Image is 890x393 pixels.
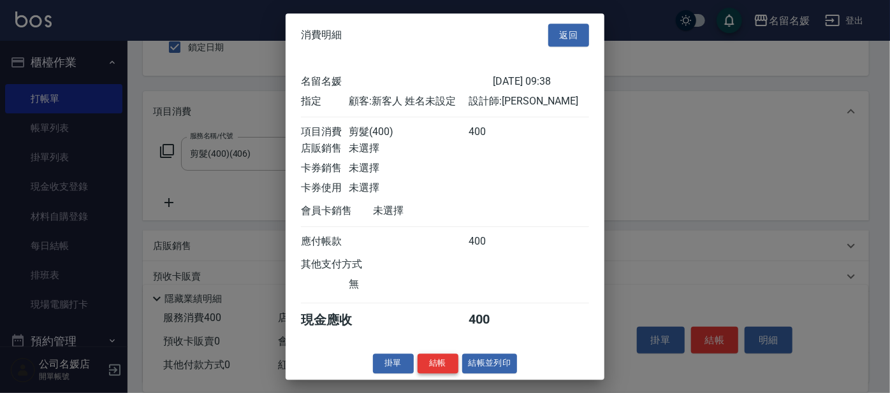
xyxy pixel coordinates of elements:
div: 現金應收 [301,311,373,329]
div: 會員卡銷售 [301,204,373,218]
div: 卡券使用 [301,182,349,195]
div: 應付帳款 [301,235,349,248]
div: 其他支付方式 [301,258,397,271]
div: 顧客: 新客人 姓名未設定 [349,95,469,108]
div: 未選擇 [373,204,493,218]
div: 未選擇 [349,142,469,155]
div: 400 [469,235,517,248]
div: 設計師: [PERSON_NAME] [469,95,589,108]
div: 指定 [301,95,349,108]
span: 消費明細 [301,29,342,41]
div: 400 [469,311,517,329]
div: 卡券銷售 [301,162,349,175]
button: 返回 [548,24,589,47]
button: 掛單 [373,354,414,373]
div: 400 [469,125,517,139]
div: 名留名媛 [301,75,493,89]
div: 項目消費 [301,125,349,139]
div: 未選擇 [349,182,469,195]
button: 結帳 [418,354,458,373]
div: 剪髮(400) [349,125,469,139]
button: 結帳並列印 [462,354,518,373]
div: 店販銷售 [301,142,349,155]
div: 未選擇 [349,162,469,175]
div: [DATE] 09:38 [493,75,589,89]
div: 無 [349,278,469,291]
